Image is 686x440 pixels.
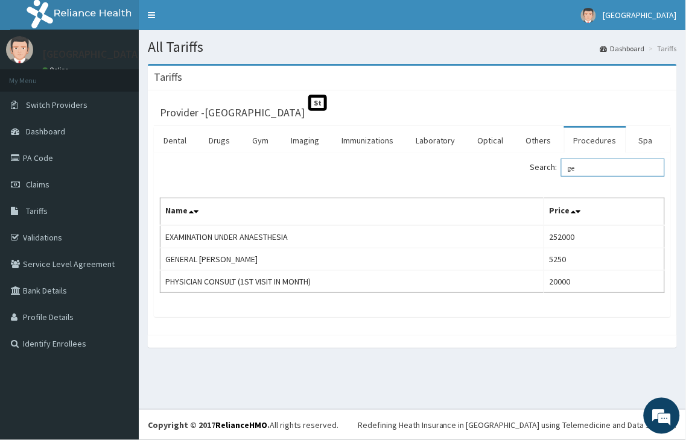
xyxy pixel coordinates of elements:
a: Online [42,66,71,74]
span: Claims [26,179,49,190]
a: Procedures [564,128,626,153]
a: Dental [154,128,196,153]
td: 252000 [544,225,665,248]
a: Immunizations [332,128,403,153]
a: Imaging [281,128,329,153]
th: Price [544,198,665,226]
h3: Provider - [GEOGRAPHIC_DATA] [160,107,305,118]
span: We're online! [70,139,167,261]
li: Tariffs [646,43,677,54]
footer: All rights reserved. [139,409,686,440]
a: Drugs [199,128,240,153]
h1: All Tariffs [148,39,677,55]
span: [GEOGRAPHIC_DATA] [603,10,677,20]
span: St [308,95,327,111]
textarea: Type your message and hit 'Enter' [6,304,230,346]
img: d_794563401_company_1708531726252_794563401 [22,60,49,90]
label: Search: [530,159,665,177]
a: Spa [629,128,662,153]
input: Search: [561,159,665,177]
h3: Tariffs [154,72,182,83]
strong: Copyright © 2017 . [148,420,270,430]
a: RelianceHMO [215,420,267,430]
span: Tariffs [26,206,48,216]
td: 5250 [544,248,665,271]
div: Chat with us now [63,68,203,83]
div: Minimize live chat window [198,6,227,35]
span: Switch Providers [26,99,87,110]
a: Optical [468,128,513,153]
div: Redefining Heath Insurance in [GEOGRAPHIC_DATA] using Telemedicine and Data Science! [358,419,677,431]
a: Gym [243,128,278,153]
img: User Image [6,36,33,63]
td: 20000 [544,271,665,293]
td: GENERAL [PERSON_NAME] [160,248,544,271]
th: Name [160,198,544,226]
img: User Image [581,8,596,23]
td: PHYSICIAN CONSULT (1ST VISIT IN MONTH) [160,271,544,293]
td: EXAMINATION UNDER ANAESTHESIA [160,225,544,248]
a: Others [516,128,561,153]
p: [GEOGRAPHIC_DATA] [42,49,142,60]
a: Dashboard [600,43,645,54]
a: Laboratory [406,128,465,153]
span: Dashboard [26,126,65,137]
